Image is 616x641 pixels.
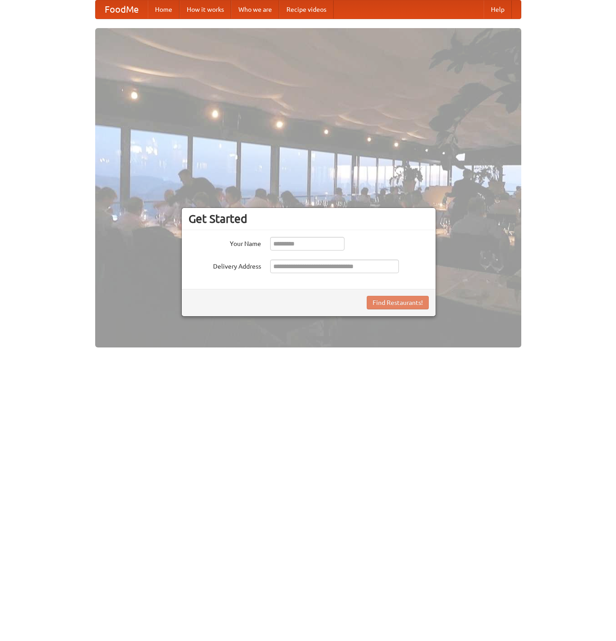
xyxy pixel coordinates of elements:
[148,0,179,19] a: Home
[231,0,279,19] a: Who we are
[96,0,148,19] a: FoodMe
[189,260,261,271] label: Delivery Address
[484,0,512,19] a: Help
[189,237,261,248] label: Your Name
[279,0,334,19] a: Recipe videos
[367,296,429,309] button: Find Restaurants!
[189,212,429,226] h3: Get Started
[179,0,231,19] a: How it works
